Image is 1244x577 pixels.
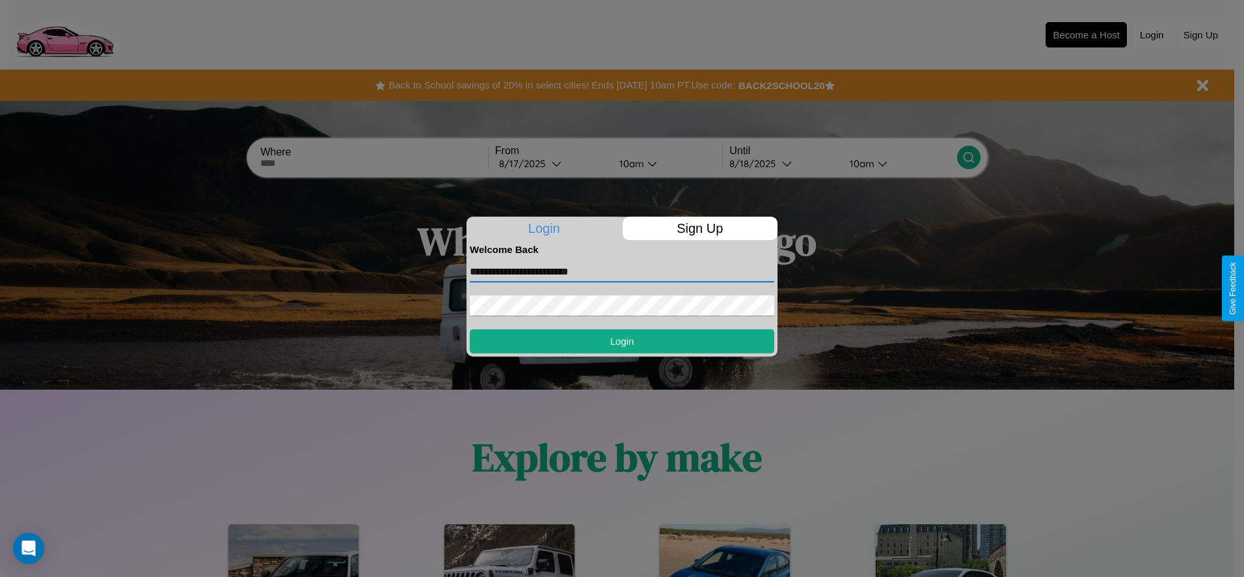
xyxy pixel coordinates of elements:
[13,533,44,564] div: Open Intercom Messenger
[470,329,774,353] button: Login
[470,244,774,255] h4: Welcome Back
[466,217,622,240] p: Login
[1228,262,1237,315] div: Give Feedback
[623,217,778,240] p: Sign Up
